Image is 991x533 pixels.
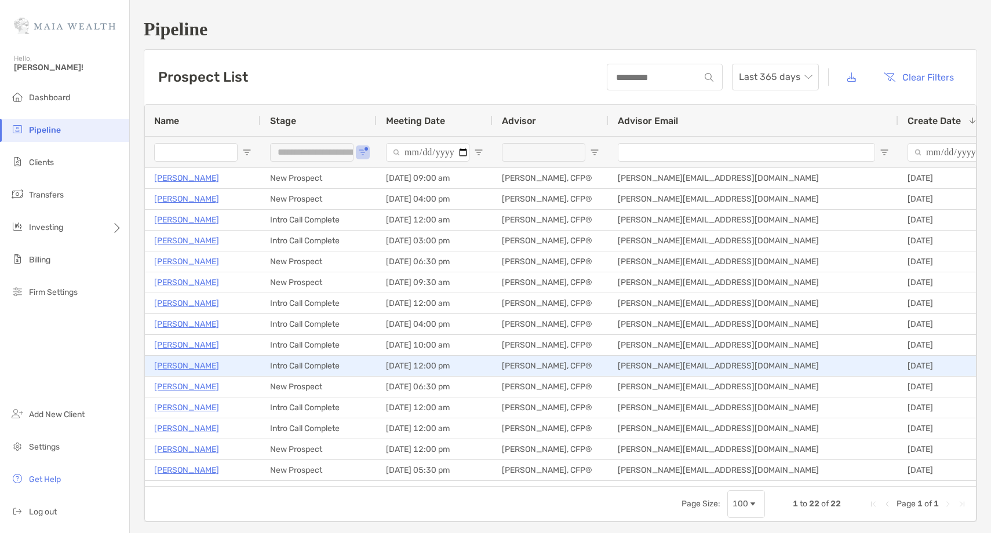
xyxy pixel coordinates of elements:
div: Last Page [957,499,967,509]
a: [PERSON_NAME] [154,338,219,352]
button: Open Filter Menu [590,148,599,157]
h1: Pipeline [144,19,977,40]
a: [PERSON_NAME] [154,233,219,248]
img: pipeline icon [10,122,24,136]
span: Meeting Date [386,115,445,126]
span: Advisor [502,115,536,126]
img: settings icon [10,439,24,453]
div: [PERSON_NAME], CFP® [493,251,609,272]
div: [DATE] 12:00 pm [377,439,493,459]
span: Page [897,499,916,509]
div: [PERSON_NAME], CFP® [493,231,609,251]
span: Log out [29,507,57,517]
div: [DATE] 05:30 pm [377,460,493,480]
button: Open Filter Menu [242,148,252,157]
span: Last 365 days [739,64,812,90]
span: Firm Settings [29,287,78,297]
a: [PERSON_NAME] [154,421,219,436]
div: [DATE] 09:30 am [377,272,493,293]
div: 100 [733,499,748,509]
span: Investing [29,222,63,232]
div: New Prospect [261,272,377,293]
img: firm-settings icon [10,284,24,298]
div: [PERSON_NAME][EMAIL_ADDRESS][DOMAIN_NAME] [609,314,898,334]
span: Clients [29,158,54,167]
span: 1 [917,499,923,509]
div: Previous Page [883,499,892,509]
p: [PERSON_NAME] [154,442,219,457]
span: Name [154,115,179,126]
div: New Prospect [261,377,377,397]
div: [PERSON_NAME][EMAIL_ADDRESS][DOMAIN_NAME] [609,189,898,209]
input: Create Date Filter Input [908,143,991,162]
div: Page Size: [682,499,720,509]
div: [PERSON_NAME][EMAIL_ADDRESS][DOMAIN_NAME] [609,397,898,418]
div: [PERSON_NAME][EMAIL_ADDRESS][DOMAIN_NAME] [609,460,898,480]
input: Name Filter Input [154,143,238,162]
img: get-help icon [10,472,24,485]
div: [PERSON_NAME][EMAIL_ADDRESS][DOMAIN_NAME] [609,418,898,439]
div: Next Page [943,499,953,509]
div: [PERSON_NAME][EMAIL_ADDRESS][DOMAIN_NAME] [609,251,898,272]
div: [PERSON_NAME], CFP® [493,356,609,376]
div: [PERSON_NAME], CFP® [493,377,609,397]
span: Get Help [29,474,61,484]
span: 22 [809,499,819,509]
div: [PERSON_NAME], CFP® [493,335,609,355]
span: Stage [270,115,296,126]
span: Dashboard [29,93,70,103]
div: Intro Call Complete [261,418,377,439]
div: [PERSON_NAME][EMAIL_ADDRESS][DOMAIN_NAME] [609,356,898,376]
div: Intro Call Complete [261,397,377,418]
a: [PERSON_NAME] [154,317,219,331]
a: [PERSON_NAME] [154,463,219,477]
div: Intro Call Complete [261,356,377,376]
div: Intro Call Complete [261,314,377,334]
div: Intro Call Complete [261,210,377,230]
div: [PERSON_NAME][EMAIL_ADDRESS][DOMAIN_NAME] [609,439,898,459]
img: input icon [705,73,713,82]
div: [PERSON_NAME][EMAIL_ADDRESS][DOMAIN_NAME] [609,481,898,501]
div: [PERSON_NAME], CFP® [493,210,609,230]
div: Intro Call Complete [261,231,377,251]
div: [DATE] 12:00 am [377,397,493,418]
div: Page Size [727,490,765,518]
p: [PERSON_NAME] [154,359,219,373]
p: [PERSON_NAME] [154,192,219,206]
div: [DATE] 12:00 am [377,418,493,439]
div: [PERSON_NAME], CFP® [493,397,609,418]
div: [PERSON_NAME][EMAIL_ADDRESS][DOMAIN_NAME] [609,210,898,230]
span: Pipeline [29,125,61,135]
a: [PERSON_NAME] [154,213,219,227]
span: of [821,499,829,509]
a: [PERSON_NAME] [154,296,219,311]
div: Intro Call Complete [261,335,377,355]
h3: Prospect List [158,69,248,85]
div: [PERSON_NAME], CFP® [493,189,609,209]
div: [PERSON_NAME], CFP® [493,314,609,334]
span: Advisor Email [618,115,678,126]
img: clients icon [10,155,24,169]
div: [DATE] 06:30 pm [377,377,493,397]
img: add_new_client icon [10,407,24,421]
div: [PERSON_NAME][EMAIL_ADDRESS][DOMAIN_NAME] [609,377,898,397]
div: [DATE] 09:00 am [377,168,493,188]
a: [PERSON_NAME] [154,379,219,394]
p: [PERSON_NAME] [154,275,219,290]
button: Clear Filters [875,64,963,90]
div: First Page [869,499,878,509]
div: New Prospect [261,189,377,209]
a: [PERSON_NAME] [154,171,219,185]
span: Add New Client [29,410,85,419]
a: [PERSON_NAME] [154,484,219,498]
div: [DATE] 12:00 am [377,293,493,313]
div: [PERSON_NAME], CFP® [493,460,609,480]
img: transfers icon [10,187,24,201]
